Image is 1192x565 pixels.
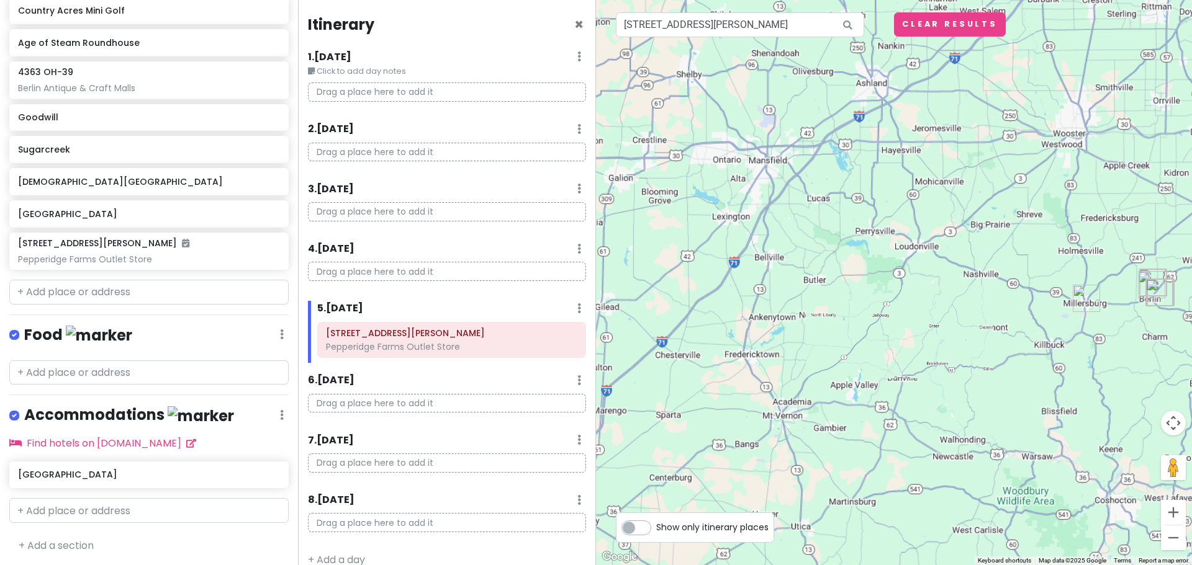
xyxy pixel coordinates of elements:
[308,123,354,136] h6: 2 . [DATE]
[9,280,289,305] input: + Add place or address
[66,326,132,345] img: marker
[168,406,234,425] img: marker
[9,360,289,385] input: + Add place or address
[18,112,279,123] h6: Goodwill
[308,374,354,387] h6: 6 . [DATE]
[599,549,640,565] a: Open this area in Google Maps (opens a new window)
[656,520,769,534] span: Show only itinerary places
[18,5,279,16] h6: Country Acres Mini Golf
[1161,525,1186,550] button: Zoom out
[308,453,586,473] p: Drag a place here to add it
[308,242,354,256] h6: 4 . [DATE]
[9,436,196,450] a: Find hotels on [DOMAIN_NAME]
[574,17,584,32] button: Close
[9,498,289,523] input: + Add place or address
[1140,269,1167,296] div: Share & Care
[308,183,354,196] h6: 3 . [DATE]
[182,239,189,247] i: Added to itinerary
[1161,500,1186,525] button: Zoom in
[1039,557,1106,564] span: Map data ©2025 Google
[978,556,1031,565] button: Keyboard shortcuts
[18,82,279,94] div: Berlin Antique & Craft Malls
[308,82,586,102] p: Drag a place here to add it
[1138,271,1165,298] div: Berlin Village Antique Mall
[18,66,73,78] h6: 4363 OH-39
[317,302,363,315] h6: 5 . [DATE]
[308,394,586,413] p: Drag a place here to add it
[18,469,279,480] h6: [GEOGRAPHIC_DATA]
[1139,557,1188,564] a: Report a map error
[1073,285,1100,312] div: Goodwill
[308,262,586,281] p: Drag a place here to add it
[308,65,586,78] small: Click to add day notes
[18,176,279,187] h6: [DEMOGRAPHIC_DATA][GEOGRAPHIC_DATA]
[1161,411,1186,435] button: Map camera controls
[308,513,586,532] p: Drag a place here to add it
[18,144,279,155] h6: Sugarcreek
[1145,278,1173,306] div: 4363 OH-39
[1139,269,1167,296] div: Snoopers Antique Mall & More
[24,405,234,425] h4: Accommodations
[1146,279,1173,306] div: Country Acres Mini Golf
[326,341,577,352] div: Pepperidge Farms Outlet Store
[18,37,279,48] h6: Age of Steam Roundhouse
[1161,455,1186,480] button: Drag Pegman onto the map to open Street View
[308,494,354,507] h6: 8 . [DATE]
[894,12,1006,37] button: Clear Results
[599,549,640,565] img: Google
[18,208,279,220] h6: [GEOGRAPHIC_DATA]
[1114,557,1131,564] a: Terms
[308,15,374,34] h4: Itinerary
[308,434,354,447] h6: 7 . [DATE]
[18,238,189,249] h6: [STREET_ADDRESS][PERSON_NAME]
[18,254,279,265] div: Pepperidge Farms Outlet Store
[574,14,584,35] span: Close itinerary
[308,51,351,64] h6: 1 . [DATE]
[24,325,132,345] h4: Food
[308,202,586,221] p: Drag a place here to add it
[308,143,586,162] p: Drag a place here to add it
[19,538,94,553] a: + Add a section
[326,327,577,339] h6: 1174 Kenny Centre Mall, Columbus, OH 43220
[616,12,864,37] input: Search a place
